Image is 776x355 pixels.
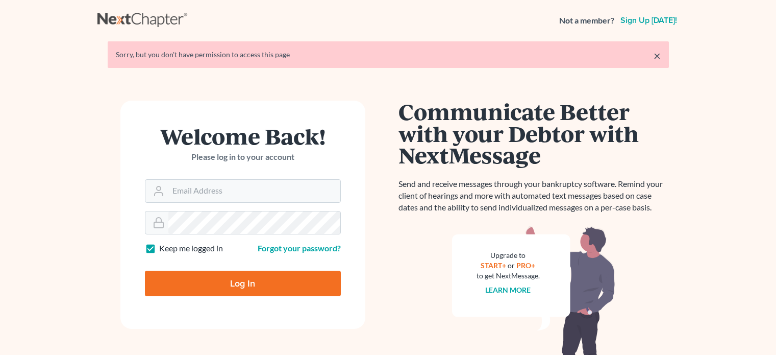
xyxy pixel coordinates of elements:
[168,180,340,202] input: Email Address
[654,50,661,62] a: ×
[159,243,223,254] label: Keep me logged in
[508,261,515,270] span: or
[145,151,341,163] p: Please log in to your account
[145,125,341,147] h1: Welcome Back!
[485,286,531,294] a: Learn more
[477,250,540,261] div: Upgrade to
[559,15,614,27] strong: Not a member?
[398,178,669,214] p: Send and receive messages through your bankruptcy software. Remind your client of hearings and mo...
[398,101,669,166] h1: Communicate Better with your Debtor with NextMessage
[258,243,341,253] a: Forgot your password?
[116,50,661,60] div: Sorry, but you don't have permission to access this page
[618,16,679,25] a: Sign up [DATE]!
[516,261,535,270] a: PRO+
[481,261,506,270] a: START+
[145,271,341,296] input: Log In
[477,271,540,281] div: to get NextMessage.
